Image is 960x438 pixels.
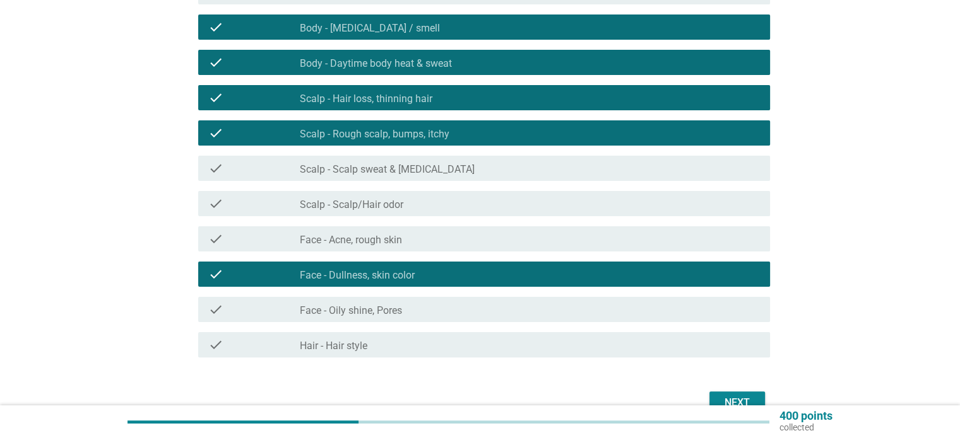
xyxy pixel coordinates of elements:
[300,340,367,352] label: Hair - Hair style
[300,57,452,70] label: Body - Daytime body heat & sweat
[779,422,833,433] p: collected
[208,20,223,35] i: check
[208,267,223,282] i: check
[300,22,440,35] label: Body - [MEDICAL_DATA] / smell
[779,410,833,422] p: 400 points
[300,163,475,176] label: Scalp - Scalp sweat & [MEDICAL_DATA]
[300,128,449,141] label: Scalp - Rough scalp, bumps, itchy
[300,93,432,105] label: Scalp - Hair loss, thinning hair
[208,90,223,105] i: check
[300,304,402,317] label: Face - Oily shine, Pores
[208,302,223,317] i: check
[208,337,223,352] i: check
[208,55,223,70] i: check
[709,391,765,414] button: Next
[300,234,402,246] label: Face - Acne, rough skin
[208,196,223,211] i: check
[208,161,223,176] i: check
[208,231,223,246] i: check
[208,125,223,141] i: check
[720,395,755,410] div: Next
[300,199,403,211] label: Scalp - Scalp/Hair odor
[300,269,415,282] label: Face - Dullness, skin color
